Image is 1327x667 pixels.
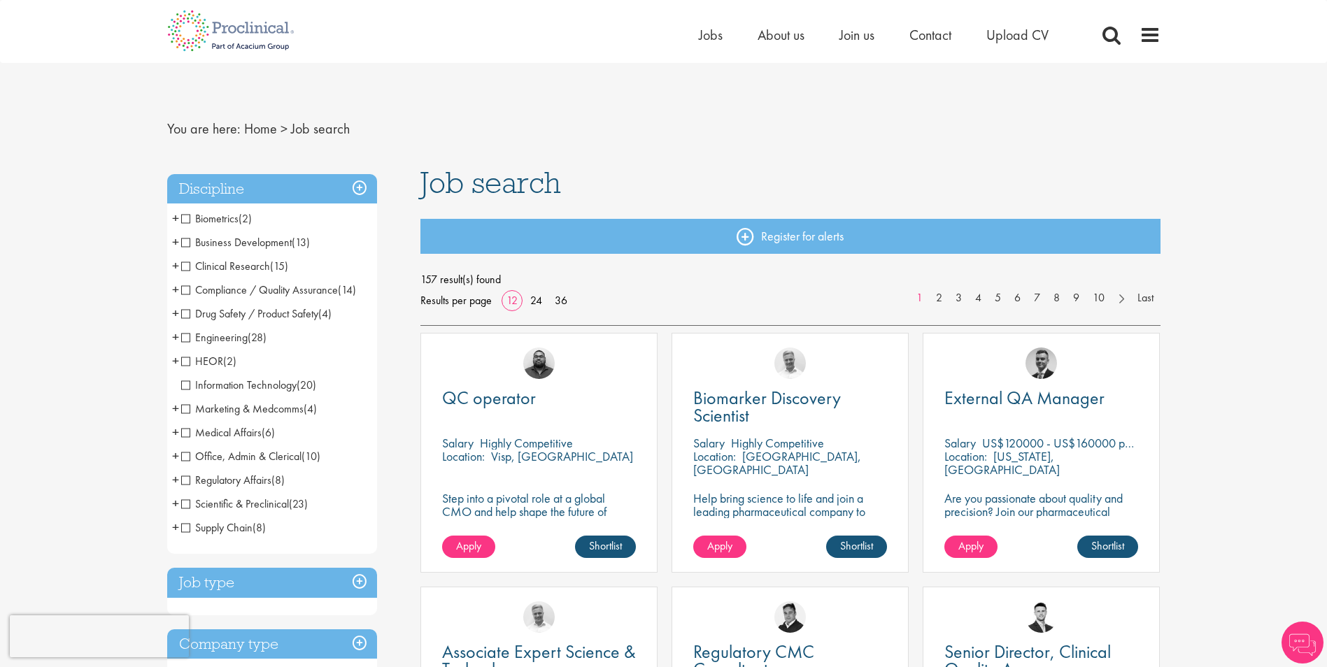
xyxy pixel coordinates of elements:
[1066,290,1086,306] a: 9
[10,615,189,657] iframe: reCAPTCHA
[949,290,969,306] a: 3
[181,520,266,535] span: Supply Chain
[167,568,377,598] h3: Job type
[304,401,317,416] span: (4)
[944,448,1060,478] p: [US_STATE], [GEOGRAPHIC_DATA]
[1026,601,1057,633] img: Joshua Godden
[181,425,262,440] span: Medical Affairs
[944,536,998,558] a: Apply
[1046,290,1067,306] a: 8
[181,354,223,368] span: HEOR
[944,389,1138,407] a: External QA Manager
[550,293,572,308] a: 36
[181,282,338,297] span: Compliance / Quality Assurance
[986,26,1049,44] span: Upload CV
[181,306,332,321] span: Drug Safety / Product Safety
[693,492,887,558] p: Help bring science to life and join a leading pharmaceutical company to play a key role in delive...
[172,469,179,490] span: +
[988,290,1008,306] a: 5
[239,211,252,226] span: (2)
[958,538,984,553] span: Apply
[181,520,253,535] span: Supply Chain
[693,435,725,451] span: Salary
[693,386,841,427] span: Biomarker Discovery Scientist
[248,330,267,345] span: (28)
[181,401,304,416] span: Marketing & Medcomms
[181,259,288,273] span: Clinical Research
[172,398,179,419] span: +
[1282,622,1324,664] img: Chatbot
[456,538,481,553] span: Apply
[1007,290,1028,306] a: 6
[699,26,723,44] a: Jobs
[270,259,288,273] span: (15)
[1130,290,1161,306] a: Last
[944,435,976,451] span: Salary
[523,347,555,379] img: Ashley Bennett
[253,520,266,535] span: (8)
[291,120,350,138] span: Job search
[181,235,292,250] span: Business Development
[909,26,951,44] a: Contact
[244,120,277,138] a: breadcrumb link
[944,386,1105,410] span: External QA Manager
[181,354,236,368] span: HEOR
[262,425,275,440] span: (6)
[167,174,377,204] h3: Discipline
[944,448,987,464] span: Location:
[693,448,736,464] span: Location:
[420,269,1161,290] span: 157 result(s) found
[1026,347,1057,379] a: Alex Bill
[575,536,636,558] a: Shortlist
[181,378,316,392] span: Information Technology
[826,536,887,558] a: Shortlist
[172,279,179,300] span: +
[181,378,297,392] span: Information Technology
[944,492,1138,558] p: Are you passionate about quality and precision? Join our pharmaceutical client and help ensure to...
[172,231,179,252] span: +
[172,517,179,538] span: +
[707,538,732,553] span: Apply
[181,449,320,464] span: Office, Admin & Clerical
[442,448,485,464] span: Location:
[693,389,887,424] a: Biomarker Discovery Scientist
[167,120,241,138] span: You are here:
[181,449,301,464] span: Office, Admin & Clerical
[172,350,179,371] span: +
[181,425,275,440] span: Medical Affairs
[172,493,179,514] span: +
[271,473,285,487] span: (8)
[181,496,289,511] span: Scientific & Preclinical
[281,120,288,138] span: >
[839,26,874,44] span: Join us
[525,293,547,308] a: 24
[523,601,555,633] a: Joshua Bye
[172,255,179,276] span: +
[1077,536,1138,558] a: Shortlist
[420,290,492,311] span: Results per page
[731,435,824,451] p: Highly Competitive
[181,496,308,511] span: Scientific & Preclinical
[172,445,179,466] span: +
[693,448,861,478] p: [GEOGRAPHIC_DATA], [GEOGRAPHIC_DATA]
[909,290,930,306] a: 1
[420,164,561,201] span: Job search
[758,26,804,44] span: About us
[480,435,573,451] p: Highly Competitive
[289,496,308,511] span: (23)
[292,235,310,250] span: (13)
[693,536,746,558] a: Apply
[172,208,179,229] span: +
[181,473,271,487] span: Regulatory Affairs
[442,492,636,531] p: Step into a pivotal role at a global CMO and help shape the future of healthcare manufacturing.
[982,435,1169,451] p: US$120000 - US$160000 per annum
[420,219,1161,254] a: Register for alerts
[172,303,179,324] span: +
[181,473,285,487] span: Regulatory Affairs
[774,347,806,379] img: Joshua Bye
